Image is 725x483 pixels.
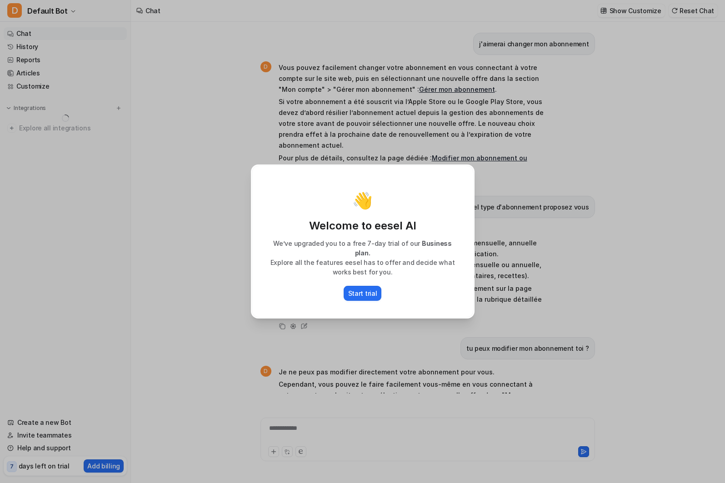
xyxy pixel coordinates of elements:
[261,258,464,277] p: Explore all the features eesel has to offer and decide what works best for you.
[261,239,464,258] p: We’ve upgraded you to a free 7-day trial of our
[344,286,382,301] button: Start trial
[348,289,377,298] p: Start trial
[261,219,464,233] p: Welcome to eesel AI
[352,191,373,209] p: 👋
